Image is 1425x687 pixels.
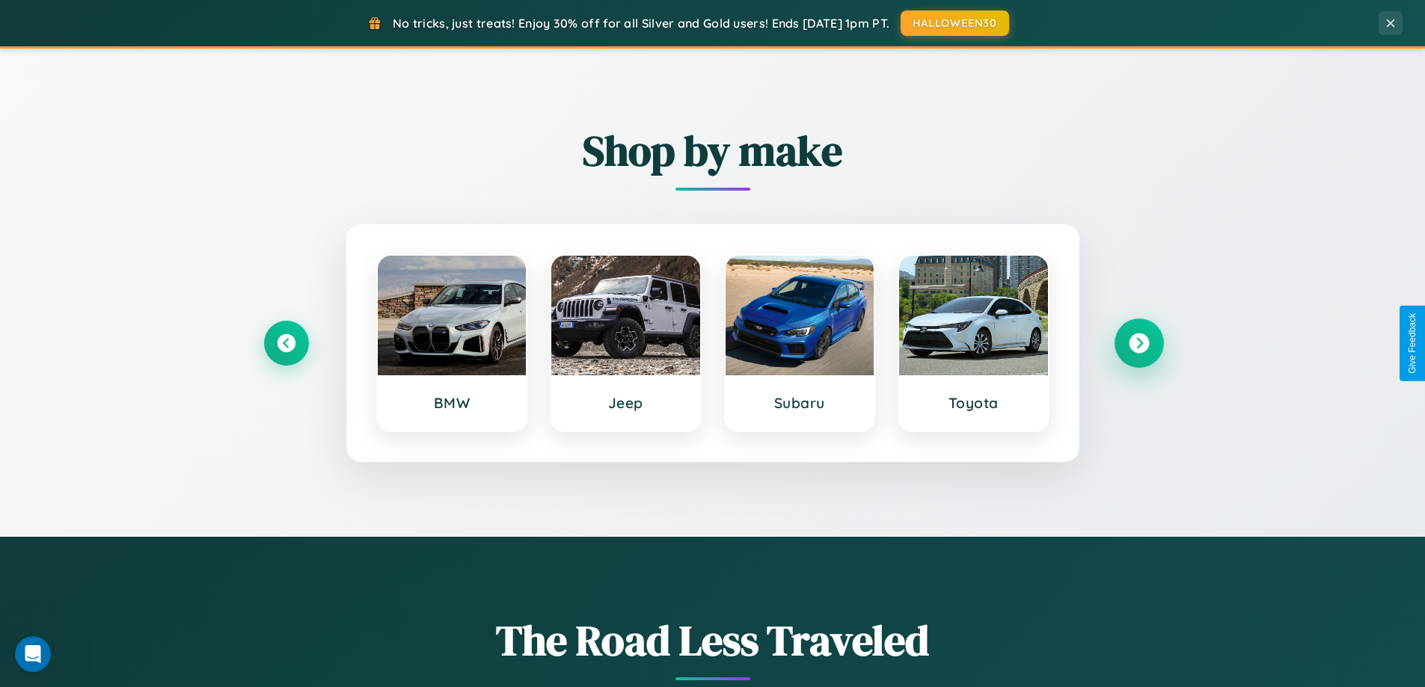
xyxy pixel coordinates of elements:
h3: Toyota [914,394,1033,412]
h3: BMW [393,394,512,412]
div: Give Feedback [1407,313,1418,374]
span: No tricks, just treats! Enjoy 30% off for all Silver and Gold users! Ends [DATE] 1pm PT. [393,16,889,31]
h1: The Road Less Traveled [264,611,1162,669]
h2: Shop by make [264,122,1162,179]
h3: Jeep [566,394,685,412]
iframe: Intercom live chat [15,636,51,672]
button: HALLOWEEN30 [901,10,1009,36]
h3: Subaru [741,394,859,412]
